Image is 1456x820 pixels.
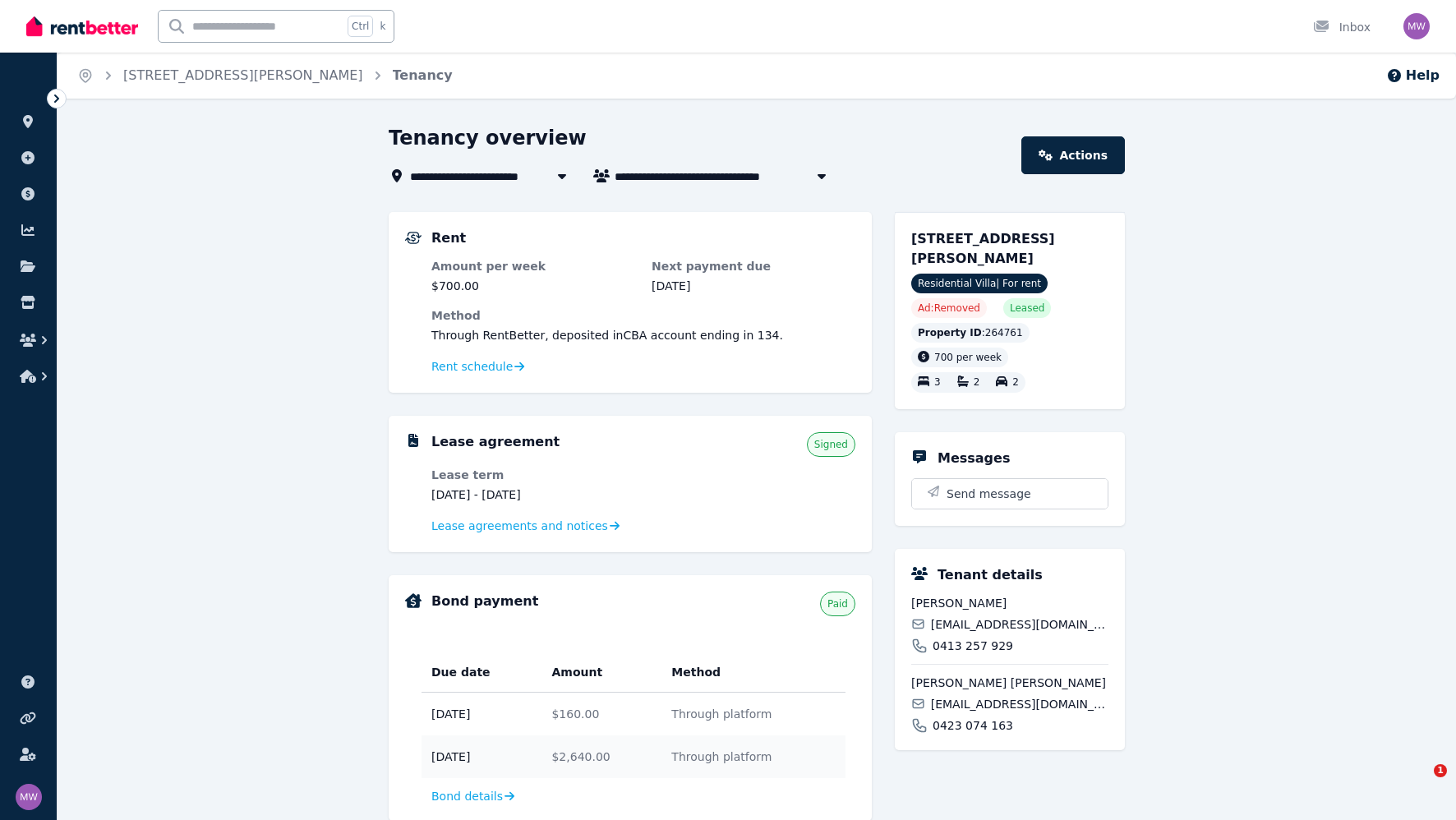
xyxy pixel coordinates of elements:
[911,323,1030,343] div: : 264761
[541,693,661,736] td: $160.00
[431,258,635,274] dt: Amount per week
[431,432,560,452] h5: Lease agreement
[827,597,848,610] span: Paid
[1021,136,1125,174] a: Actions
[541,735,661,778] td: $2,640.00
[661,693,845,736] td: Through platform
[431,329,783,342] span: Through RentBetter , deposited in CBA account ending in 134 .
[931,616,1108,633] span: [EMAIL_ADDRESS][DOMAIN_NAME]
[431,307,855,324] dt: Method
[814,438,848,451] span: Signed
[938,449,1010,468] h5: Messages
[123,67,363,83] a: [STREET_ADDRESS][PERSON_NAME]
[918,302,980,315] span: Ad: Removed
[1313,19,1371,35] div: Inbox
[26,14,138,39] img: RentBetter
[974,377,980,389] span: 2
[652,258,855,274] dt: Next payment due
[431,467,635,483] dt: Lease term
[661,652,845,693] th: Method
[934,377,941,389] span: 3
[431,486,635,503] dd: [DATE] - [DATE]
[431,358,513,375] span: Rent schedule
[1403,13,1430,39] img: May Wong
[1400,764,1440,804] iframe: Intercom live chat
[431,749,532,765] span: [DATE]
[911,675,1108,691] span: [PERSON_NAME] [PERSON_NAME]
[912,479,1108,509] button: Send message
[422,652,541,693] th: Due date
[931,696,1108,712] span: [EMAIL_ADDRESS][DOMAIN_NAME]
[405,232,422,244] img: Rental Payments
[16,784,42,810] img: May Wong
[1010,302,1044,315] span: Leased
[933,717,1013,734] span: 0423 074 163
[348,16,373,37] span: Ctrl
[938,565,1043,585] h5: Tenant details
[431,706,532,722] span: [DATE]
[1012,377,1019,389] span: 2
[933,638,1013,654] span: 0413 257 929
[652,278,855,294] dd: [DATE]
[389,125,587,151] h1: Tenancy overview
[918,326,982,339] span: Property ID
[911,231,1055,266] span: [STREET_ADDRESS][PERSON_NAME]
[431,518,608,534] span: Lease agreements and notices
[541,652,661,693] th: Amount
[431,518,620,534] a: Lease agreements and notices
[661,735,845,778] td: Through platform
[431,788,514,804] a: Bond details
[393,67,453,83] a: Tenancy
[947,486,1031,502] span: Send message
[431,278,635,294] dd: $700.00
[1434,764,1447,777] span: 1
[911,595,1108,611] span: [PERSON_NAME]
[1386,66,1440,85] button: Help
[405,593,422,608] img: Bond Details
[58,53,472,99] nav: Breadcrumb
[431,358,525,375] a: Rent schedule
[431,592,538,611] h5: Bond payment
[380,20,385,33] span: k
[431,788,503,804] span: Bond details
[934,352,1002,363] span: 700 per week
[911,274,1048,293] span: Residential Villa | For rent
[431,228,466,248] h5: Rent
